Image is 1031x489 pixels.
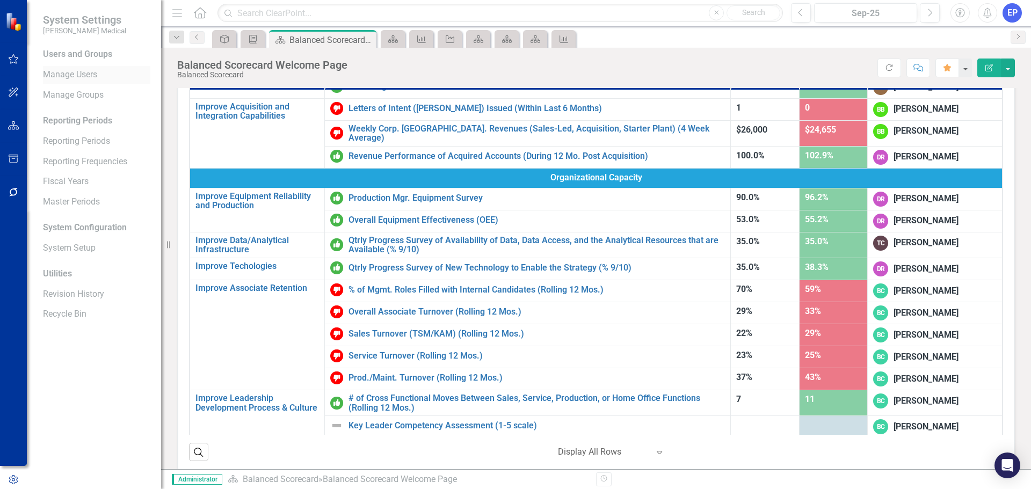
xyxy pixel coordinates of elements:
[736,284,752,294] span: 70%
[805,394,815,404] span: 11
[868,232,1003,258] td: Double-Click to Edit
[894,193,959,205] div: [PERSON_NAME]
[330,283,343,296] img: Below Target
[894,151,959,163] div: [PERSON_NAME]
[43,135,150,148] a: Reporting Periods
[868,368,1003,390] td: Double-Click to Edit
[868,258,1003,280] td: Double-Click to Edit
[873,283,888,298] div: BC
[195,393,319,412] a: Improve Leadership Development Process & Culture
[873,150,888,165] div: DR
[873,419,888,434] div: BC
[324,146,730,168] td: Double-Click to Edit Right Click for Context Menu
[868,390,1003,416] td: Double-Click to Edit
[805,284,821,294] span: 59%
[43,13,126,26] span: System Settings
[43,196,150,208] a: Master Periods
[324,210,730,232] td: Double-Click to Edit Right Click for Context Menu
[348,82,725,91] a: Late-Stage Win/Loss %
[1003,3,1022,23] div: EP
[43,115,150,127] div: Reporting Periods
[177,59,347,71] div: Balanced Scorecard Welcome Page
[348,124,725,143] a: Weekly Corp. [GEOGRAPHIC_DATA]. Revenues (Sales-Led, Acquisition, Starter Plant) (4 Week Average)
[190,188,324,232] td: Double-Click to Edit Right Click for Context Menu
[818,7,913,20] div: Sep-25
[894,125,959,137] div: [PERSON_NAME]
[736,214,760,224] span: 53.0%
[894,103,959,115] div: [PERSON_NAME]
[190,232,324,258] td: Double-Click to Edit Right Click for Context Menu
[243,474,318,484] a: Balanced Scorecard
[43,288,150,301] a: Revision History
[43,26,126,35] small: [PERSON_NAME] Medical
[894,263,959,275] div: [PERSON_NAME]
[736,150,765,160] span: 100.0%
[330,371,343,384] img: Below Target
[43,156,150,168] a: Reporting Frequencies
[195,261,319,271] a: Improve Techologies
[873,192,888,207] div: DR
[736,372,752,382] span: 37%
[805,236,829,246] span: 35.0%
[348,263,725,273] a: Qtrly Progress Survey of New Technology to Enable the Strategy (% 9/10)
[330,327,343,340] img: Below Target
[324,232,730,258] td: Double-Click to Edit Right Click for Context Menu
[348,373,725,383] a: Prod./Maint. Turnover (Rolling 12 Mos.)
[190,168,1003,188] td: Double-Click to Edit
[43,242,150,254] a: System Setup
[805,372,821,382] span: 43%
[873,124,888,139] div: BB
[868,146,1003,168] td: Double-Click to Edit
[330,150,343,163] img: On or Above Target
[348,421,725,430] a: Key Leader Competency Assessment (1-5 scale)
[330,238,343,251] img: On or Above Target
[894,395,959,407] div: [PERSON_NAME]
[330,305,343,318] img: Below Target
[868,280,1003,302] td: Double-Click to Edit
[805,81,829,91] span: 50.0%
[5,12,24,31] img: ClearPoint Strategy
[330,192,343,205] img: On or Above Target
[805,328,821,338] span: 29%
[195,283,319,293] a: Improve Associate Retention
[330,127,343,140] img: Below Target
[805,103,810,113] span: 0
[43,268,150,280] div: Utilities
[873,327,888,342] div: BC
[323,474,457,484] div: Balanced Scorecard Welcome Page
[868,120,1003,146] td: Double-Click to Edit
[868,210,1003,232] td: Double-Click to Edit
[736,394,741,404] span: 7
[868,346,1003,368] td: Double-Click to Edit
[805,306,821,316] span: 33%
[324,98,730,120] td: Double-Click to Edit Right Click for Context Menu
[814,3,917,23] button: Sep-25
[43,222,150,234] div: System Configuration
[190,390,324,439] td: Double-Click to Edit Right Click for Context Menu
[873,236,888,251] div: TC
[330,419,343,432] img: Not Defined
[348,393,725,412] a: # of Cross Functional Moves Between Sales, Service, Production, or Home Office Functions (Rolling...
[873,214,888,229] div: DR
[805,214,829,224] span: 55.2%
[330,349,343,362] img: Below Target
[894,307,959,319] div: [PERSON_NAME]
[324,120,730,146] td: Double-Click to Edit Right Click for Context Menu
[324,368,730,390] td: Double-Click to Edit Right Click for Context Menu
[736,262,760,272] span: 35.0%
[894,215,959,227] div: [PERSON_NAME]
[736,328,752,338] span: 22%
[324,346,730,368] td: Double-Click to Edit Right Click for Context Menu
[736,192,760,202] span: 90.0%
[217,4,783,23] input: Search ClearPoint...
[324,390,730,416] td: Double-Click to Edit Right Click for Context Menu
[805,262,829,272] span: 38.3%
[348,307,725,317] a: Overall Associate Turnover (Rolling 12 Mos.)
[736,236,760,246] span: 35.0%
[868,324,1003,346] td: Double-Click to Edit
[348,351,725,361] a: Service Turnover (Rolling 12 Mos.)
[195,102,319,121] a: Improve Acquisition and Integration Capabilities
[172,474,222,485] span: Administrator
[348,285,725,295] a: % of Mgmt. Roles Filled with Internal Candidates (Rolling 12 Mos.)
[228,473,588,486] div: »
